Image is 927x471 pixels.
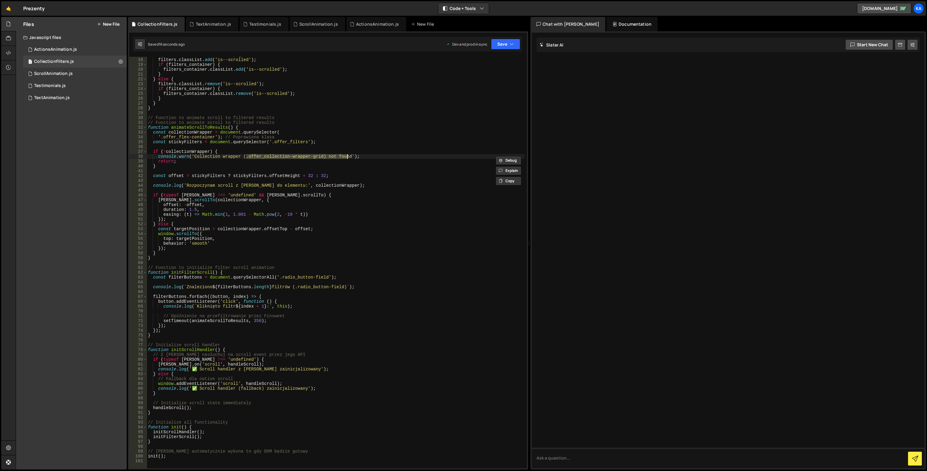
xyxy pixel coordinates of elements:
[129,260,147,265] div: 60
[129,333,147,338] div: 75
[34,59,74,64] div: CollectionFilters.js
[129,434,147,439] div: 96
[129,304,147,309] div: 69
[129,222,147,227] div: 52
[129,236,147,241] div: 55
[23,5,45,12] div: Prezenty
[129,67,147,72] div: 20
[129,275,147,280] div: 63
[129,410,147,415] div: 91
[913,3,924,14] div: Ka
[129,256,147,260] div: 59
[97,22,119,27] button: New File
[129,357,147,362] div: 80
[129,347,147,352] div: 78
[129,251,147,256] div: 58
[129,343,147,347] div: 77
[495,166,521,175] button: Explain
[845,39,893,50] button: Start new chat
[129,352,147,357] div: 79
[129,372,147,376] div: 83
[129,202,147,207] div: 48
[129,425,147,430] div: 94
[148,42,185,47] div: Saved
[129,454,147,459] div: 100
[129,285,147,289] div: 65
[129,246,147,251] div: 57
[491,39,520,50] button: Save
[129,149,147,154] div: 37
[129,144,147,149] div: 36
[129,265,147,270] div: 61
[540,42,564,48] h2: Slater AI
[129,338,147,343] div: 76
[356,21,399,27] div: ActionsAnimation.js
[129,270,147,275] div: 62
[411,21,436,27] div: New File
[129,420,147,425] div: 93
[129,318,147,323] div: 72
[129,381,147,386] div: 85
[129,314,147,318] div: 71
[129,135,147,140] div: 34
[495,176,521,185] button: Copy
[23,68,127,80] div: 16268/43878.js
[129,401,147,405] div: 89
[530,17,605,31] div: Chat with [PERSON_NAME]
[129,430,147,434] div: 95
[129,198,147,202] div: 47
[129,178,147,183] div: 43
[129,444,147,449] div: 98
[34,83,66,89] div: Testimonials.js
[129,231,147,236] div: 54
[129,125,147,130] div: 32
[495,156,521,165] button: Debug
[129,362,147,367] div: 81
[129,217,147,222] div: 51
[129,391,147,396] div: 87
[129,367,147,372] div: 82
[196,21,231,27] div: TextAnimation.js
[23,56,127,68] div: CollectionFilters.js
[129,91,147,96] div: 25
[129,111,147,115] div: 29
[129,169,147,173] div: 41
[857,3,911,14] a: [DOMAIN_NAME]
[129,294,147,299] div: 67
[129,193,147,198] div: 46
[129,120,147,125] div: 31
[129,299,147,304] div: 68
[299,21,338,27] div: ScrollAnimation.js
[129,415,147,420] div: 92
[129,154,147,159] div: 38
[129,449,147,454] div: 99
[129,140,147,144] div: 35
[129,86,147,91] div: 24
[23,92,127,104] div: 16268/43879.js
[28,60,32,65] span: 1
[129,101,147,106] div: 27
[23,44,127,56] div: 16268/43877.js
[34,47,77,52] div: ActionsAnimation.js
[129,115,147,120] div: 30
[129,96,147,101] div: 26
[129,439,147,444] div: 97
[129,183,147,188] div: 44
[129,106,147,111] div: 28
[129,227,147,231] div: 53
[129,289,147,294] div: 66
[129,459,147,463] div: 101
[129,241,147,246] div: 56
[129,376,147,381] div: 84
[129,188,147,193] div: 45
[129,130,147,135] div: 33
[129,173,147,178] div: 42
[159,42,185,47] div: 16 seconds ago
[129,405,147,410] div: 90
[129,328,147,333] div: 74
[446,42,487,47] div: Dev and prod in sync
[129,57,147,62] div: 18
[129,323,147,328] div: 73
[129,309,147,314] div: 70
[129,62,147,67] div: 19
